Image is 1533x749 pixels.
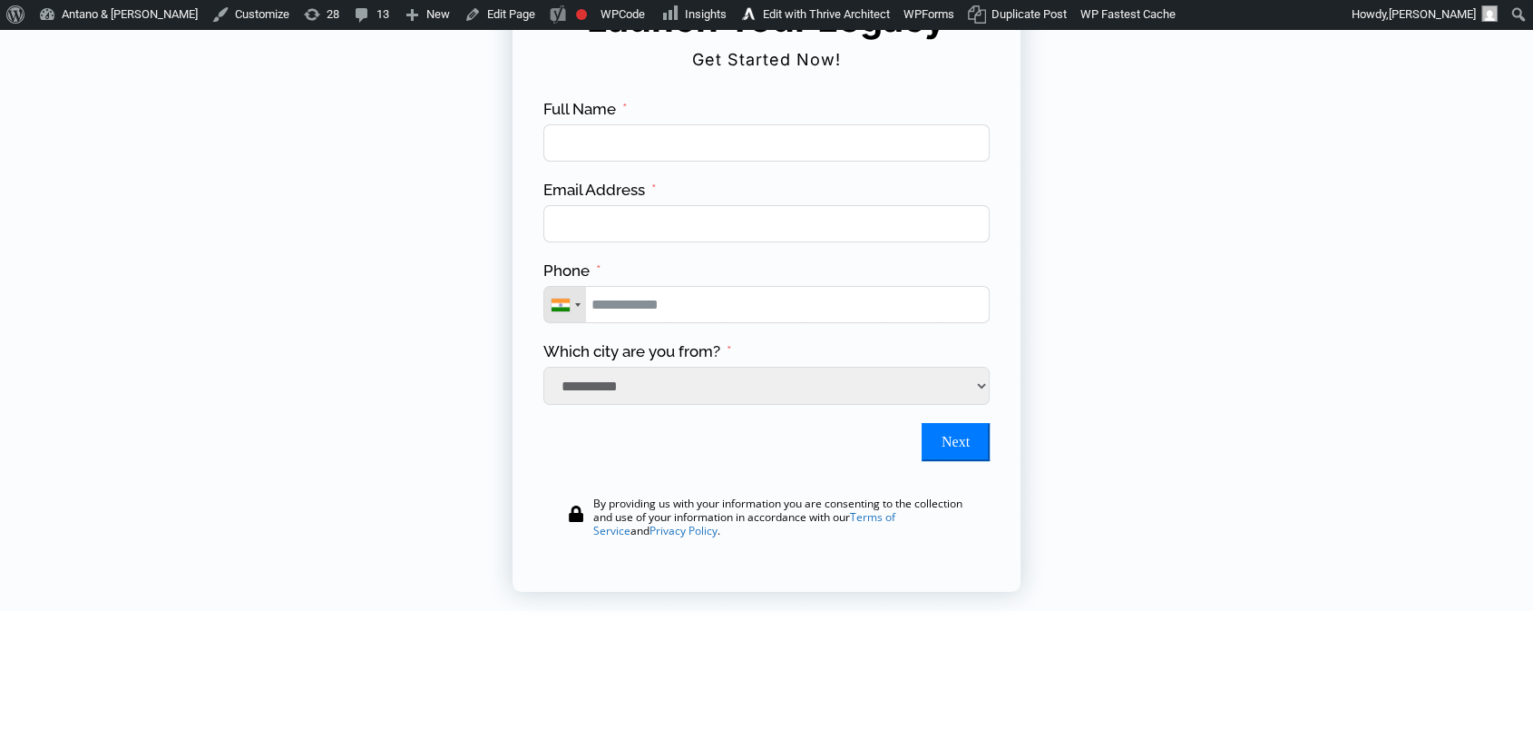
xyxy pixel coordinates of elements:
span: [PERSON_NAME] [1389,7,1476,21]
div: By providing us with your information you are consenting to the collection and use of your inform... [593,497,974,537]
div: Telephone country code [544,287,586,322]
div: Focus keyphrase not set [576,9,587,20]
select: Which city are you from? [543,367,990,405]
button: Next [922,423,990,461]
input: Phone [543,286,990,323]
label: Phone [543,261,601,281]
a: Privacy Policy [649,523,718,538]
label: Full Name [543,99,628,120]
h2: Get Started Now! [541,44,992,76]
label: Which city are you from? [543,341,732,362]
a: Terms of Service [593,509,895,538]
input: Email Address [543,205,990,242]
span: Insights [685,7,727,21]
label: Email Address [543,180,657,201]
